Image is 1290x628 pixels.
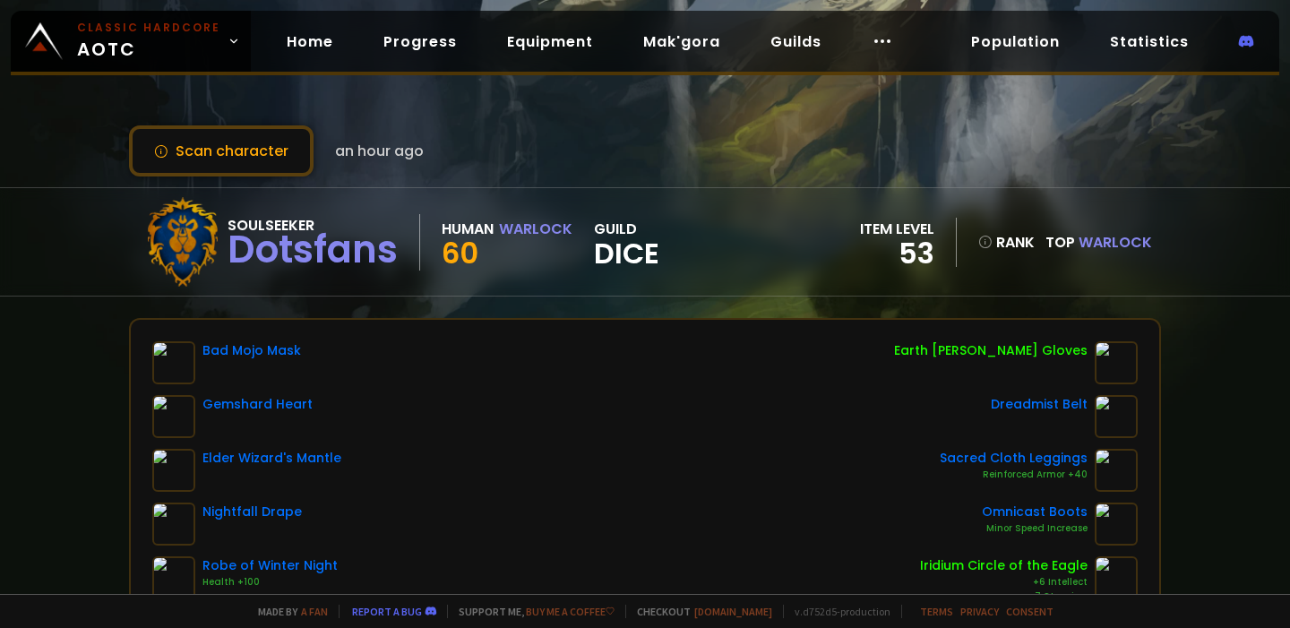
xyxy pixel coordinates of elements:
[940,468,1088,482] div: Reinforced Armor +40
[1096,23,1203,60] a: Statistics
[920,589,1088,604] div: +7 Stamina
[756,23,836,60] a: Guilds
[1095,503,1138,546] img: item-11822
[625,605,772,618] span: Checkout
[77,20,220,36] small: Classic Hardcore
[594,218,659,267] div: guild
[940,449,1088,468] div: Sacred Cloth Leggings
[860,240,934,267] div: 53
[152,395,195,438] img: item-17707
[982,521,1088,536] div: Minor Speed Increase
[202,503,302,521] div: Nightfall Drape
[301,605,328,618] a: a fan
[202,556,338,575] div: Robe of Winter Night
[369,23,471,60] a: Progress
[247,605,328,618] span: Made by
[77,20,220,63] span: AOTC
[978,231,1035,254] div: rank
[920,556,1088,575] div: Iridium Circle of the Eagle
[982,503,1088,521] div: Omnicast Boots
[152,556,195,599] img: item-14136
[894,341,1088,360] div: Earth [PERSON_NAME] Gloves
[493,23,607,60] a: Equipment
[1095,341,1138,384] img: item-21318
[1079,232,1152,253] span: Warlock
[272,23,348,60] a: Home
[920,575,1088,589] div: +6 Intellect
[1095,395,1138,438] img: item-16702
[202,449,341,468] div: Elder Wizard's Mantle
[447,605,615,618] span: Support me,
[991,395,1088,414] div: Dreadmist Belt
[152,449,195,492] img: item-13013
[694,605,772,618] a: [DOMAIN_NAME]
[499,218,572,240] div: Warlock
[202,341,301,360] div: Bad Mojo Mask
[594,240,659,267] span: Dice
[957,23,1074,60] a: Population
[152,503,195,546] img: item-12465
[960,605,999,618] a: Privacy
[920,605,953,618] a: Terms
[629,23,735,60] a: Mak'gora
[442,233,478,273] span: 60
[202,395,313,414] div: Gemshard Heart
[335,140,424,162] span: an hour ago
[352,605,422,618] a: Report a bug
[1045,231,1152,254] div: Top
[11,11,251,72] a: Classic HardcoreAOTC
[1095,556,1138,599] img: item-11987
[152,341,195,384] img: item-9470
[860,218,934,240] div: item level
[129,125,314,176] button: Scan character
[228,214,398,237] div: Soulseeker
[526,605,615,618] a: Buy me a coffee
[228,237,398,263] div: Dotsfans
[202,575,338,589] div: Health +100
[783,605,890,618] span: v. d752d5 - production
[1095,449,1138,492] img: item-18745
[1006,605,1053,618] a: Consent
[442,218,494,240] div: Human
